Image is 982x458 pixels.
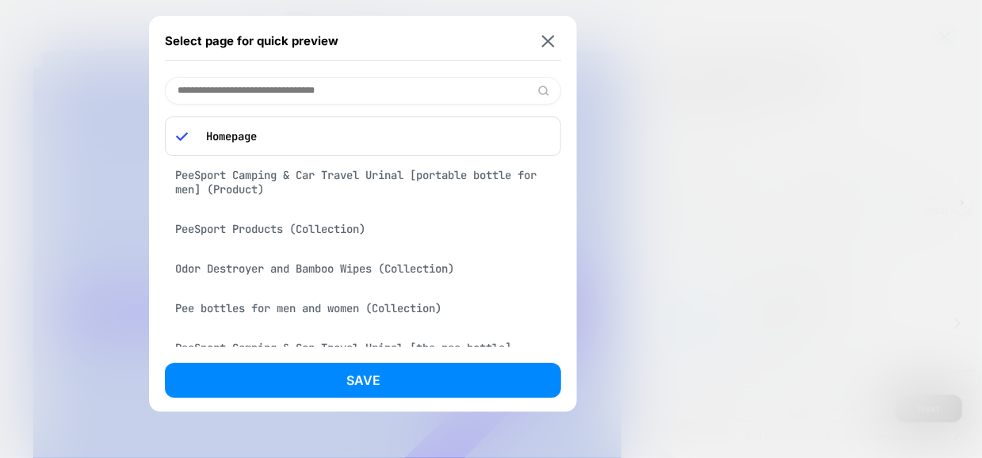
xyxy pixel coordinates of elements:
[537,85,549,97] img: edit
[165,363,561,398] button: Save
[176,131,188,143] img: blue checkmark
[165,293,561,323] div: Pee bottles for men and women (Collection)
[165,333,561,377] div: PeeSport Camping & Car Travel Urinal [the pee bottle] (Product)
[165,254,561,284] div: Odor Destroyer and Bamboo Wipes (Collection)
[542,35,555,47] img: close
[165,214,561,244] div: PeeSport Products (Collection)
[165,160,561,204] div: PeeSport Camping & Car Travel Urinal [portable bottle for men] (Product)
[198,129,550,143] p: Homepage
[165,33,338,48] span: Select page for quick preview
